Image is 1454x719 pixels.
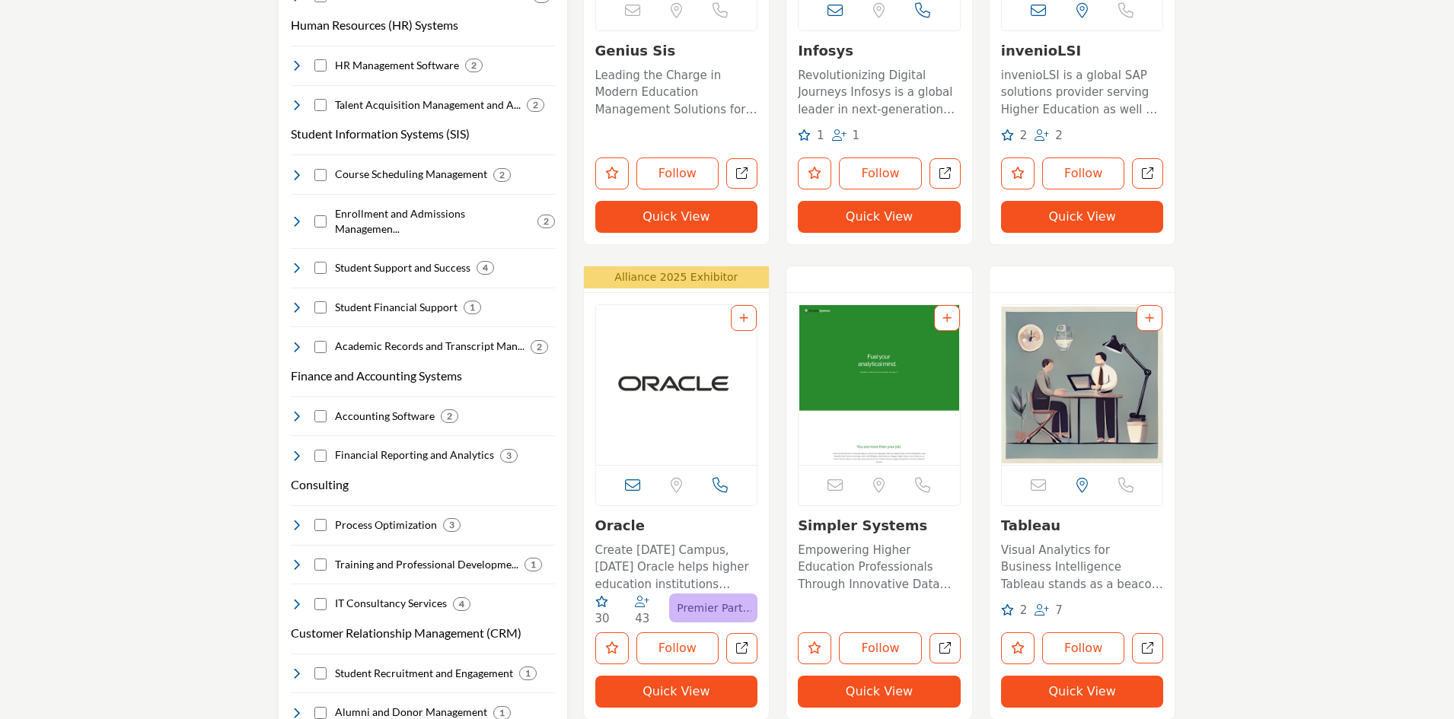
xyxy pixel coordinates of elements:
[798,676,961,708] button: Quick View
[506,450,512,461] b: 3
[447,411,452,422] b: 2
[314,519,327,531] input: Select Process Optimization checkbox
[942,312,952,324] a: Add To List
[595,596,608,607] i: Likes
[839,632,922,664] button: Follow
[1002,305,1163,465] a: Open Listing in new tab
[291,125,470,143] button: Student Information Systems (SIS)
[839,157,922,189] button: Follow
[477,261,494,275] div: 4 Results For Student Support and Success
[595,43,676,59] a: Genius Sis
[798,43,961,59] h3: Infosys
[335,97,521,113] h4: Talent Acquisition Management and Applicant Tracking: Comprehensive systems designed to identify,...
[519,667,537,680] div: 1 Results For Student Recruitment and Engagement
[675,597,751,619] p: Premier Partner
[499,708,505,718] b: 1
[798,632,831,664] button: Like listing
[335,300,458,315] h4: Student Financial Support: Student Financial Support
[929,633,961,664] a: Open simpler-systems in new tab
[1001,632,1035,664] button: Like listing
[314,301,327,313] input: Select Student Financial Support checkbox
[291,16,458,34] h3: Human Resources (HR) Systems
[314,558,327,571] input: Select Training and Professional Development checkbox
[1145,312,1154,324] a: Add To List
[595,632,629,664] button: Like listing
[544,216,549,227] b: 2
[1020,129,1028,142] span: 2
[595,201,758,233] button: Quick View
[798,538,961,593] a: Empowering Higher Education Professionals Through Innovative Data Solutions Focused on the higher...
[595,612,610,625] span: 30
[314,59,327,72] input: Select HR Management Software checkbox
[459,599,464,609] b: 4
[1001,542,1164,593] p: Visual Analytics for Business Intelligence Tableau stands as a beacon in the realm of business in...
[335,517,437,533] h4: Process Optimization: Expert-driven strategies tailored to streamline and enhance institutional p...
[335,666,513,681] h4: Student Recruitment and Engagement: Holistic systems designed to attract, engage, and retain stud...
[588,269,765,285] p: Alliance 2025 Exhibitor
[314,450,327,462] input: Select Financial Reporting and Analytics checkbox
[1020,603,1028,617] span: 2
[595,676,758,708] button: Quick View
[595,157,629,189] button: Like listing
[537,342,542,352] b: 2
[798,201,961,233] button: Quick View
[493,168,511,182] div: 2 Results For Course Scheduling Management
[635,612,649,625] span: 43
[595,43,758,59] h3: Genius Sis
[798,517,961,534] h3: Simpler Systems
[533,100,538,110] b: 2
[314,262,327,274] input: Select Student Support and Success checkbox
[636,632,719,664] button: Follow
[798,63,961,119] a: Revolutionizing Digital Journeys Infosys is a global leader in next-generation digital services a...
[1042,157,1125,189] button: Follow
[291,476,349,494] button: Consulting
[798,542,961,593] p: Empowering Higher Education Professionals Through Innovative Data Solutions Focused on the higher...
[291,624,521,642] h3: Customer Relationship Management (CRM)
[314,598,327,610] input: Select IT Consultancy Services checkbox
[1001,63,1164,119] a: invenioLSI is a global SAP solutions provider serving Higher Education as well as offering specia...
[1001,538,1164,593] a: Visual Analytics for Business Intelligence Tableau stands as a beacon in the realm of business in...
[499,170,505,180] b: 2
[335,557,518,572] h4: Training and Professional Development: Bespoke solutions geared towards uplifting the skills and ...
[832,127,860,145] div: Followers
[1001,43,1164,59] h3: invenioLSI
[531,340,548,354] div: 2 Results For Academic Records and Transcript Management
[483,262,488,273] b: 4
[1132,633,1163,664] a: Open tableau in new tab
[335,596,447,611] h4: IT Consultancy Services: Expert advice and strategies tailored for the educational sector, ensuri...
[335,206,531,236] h4: Enrollment and Admissions Management: Streamlined systems ensuring seamless student onboarding ex...
[525,668,531,679] b: 1
[1132,158,1163,189] a: Open inveniolsi in new tab
[1002,305,1163,465] img: Tableau
[799,305,960,465] img: Simpler Systems
[453,597,470,611] div: 4 Results For IT Consultancy Services
[465,59,483,72] div: 2 Results For HR Management Software
[314,169,327,181] input: Select Course Scheduling Management checkbox
[314,99,327,111] input: Select Talent Acquisition Management and Applicant Tracking checkbox
[595,542,758,593] p: Create [DATE] Campus, [DATE] Oracle helps higher education institutions worldwide enrich the teac...
[525,558,542,571] div: 1 Results For Training and Professional Development
[1001,517,1060,533] a: Tableau
[636,157,719,189] button: Follow
[443,518,461,532] div: 3 Results For Process Optimization
[470,302,475,313] b: 1
[1001,201,1164,233] button: Quick View
[726,633,757,664] a: Open oracle in new tab
[726,158,757,189] a: Open genius-sis in new tab
[1001,129,1014,141] i: Likes
[471,60,477,71] b: 2
[596,305,757,465] img: Oracle
[1035,127,1063,145] div: Followers
[798,43,853,59] a: Infosys
[595,517,758,534] h3: Oracle
[1055,603,1063,617] span: 7
[595,517,645,533] a: Oracle
[798,517,927,533] a: Simpler Systems
[799,305,960,465] a: Open Listing in new tab
[635,594,669,628] div: Followers
[1001,517,1164,534] h3: Tableau
[291,367,462,385] button: Finance and Accounting Systems
[1001,676,1164,708] button: Quick View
